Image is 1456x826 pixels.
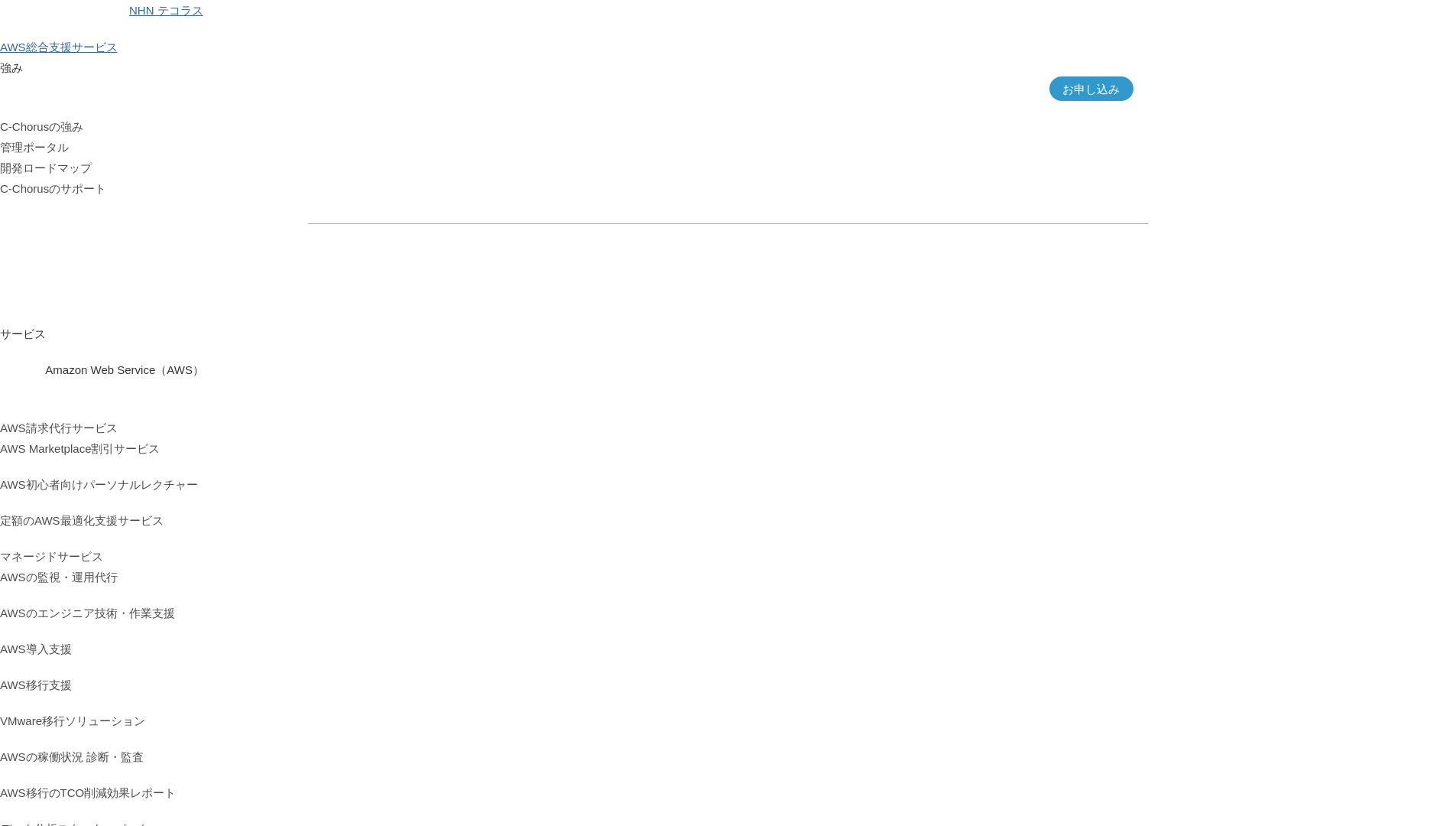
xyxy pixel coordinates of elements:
[476,249,721,285] a: 資料を請求する
[1049,76,1133,101] a: お申し込み
[1049,79,1133,99] span: お申し込み
[736,249,981,285] a: まずは相談する
[825,79,848,99] a: 特長
[974,79,1026,99] a: Chorus-RI
[871,79,951,99] a: アカウント構成
[45,363,204,376] span: Amazon Web Service（AWS）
